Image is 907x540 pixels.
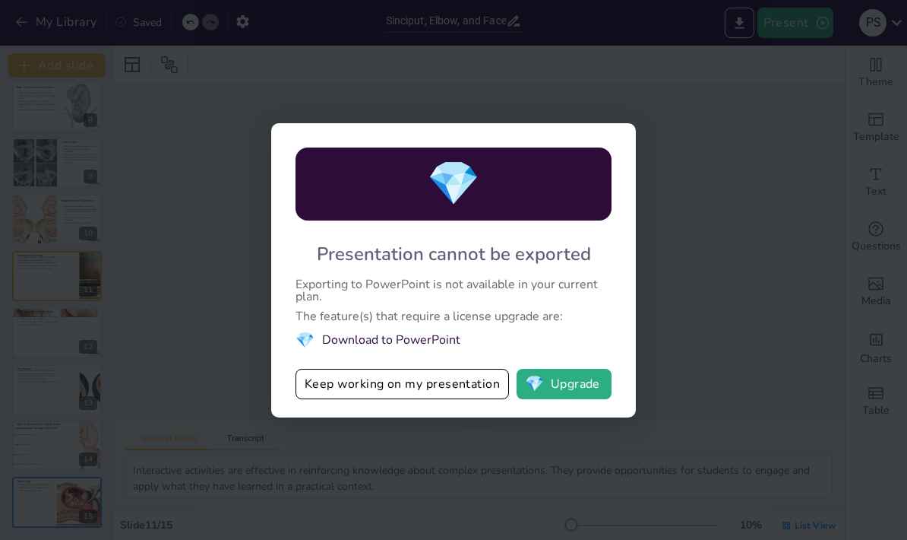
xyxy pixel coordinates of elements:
[295,330,612,351] li: Download to PowerPoint
[317,242,591,266] div: Presentation cannot be exported
[295,278,612,303] div: Exporting to PowerPoint is not available in your current plan.
[525,376,544,392] span: diamond
[427,154,480,213] span: diamond
[517,369,612,399] button: diamondUpgrade
[295,330,314,351] span: diamond
[295,369,509,399] button: Keep working on my presentation
[295,310,612,322] div: The feature(s) that require a license upgrade are:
